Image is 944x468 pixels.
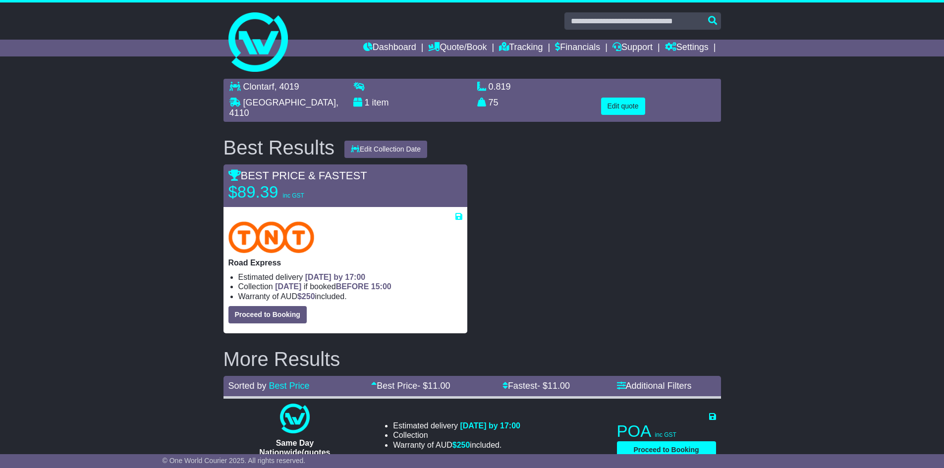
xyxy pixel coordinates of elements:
[665,40,709,56] a: Settings
[219,137,340,158] div: Best Results
[344,141,427,158] button: Edit Collection Date
[452,441,470,449] span: $
[305,273,366,281] span: [DATE] by 17:00
[372,98,389,107] span: item
[283,192,304,199] span: inc GST
[238,292,462,301] li: Warranty of AUD included.
[371,282,391,291] span: 15:00
[259,439,330,466] span: Same Day Nationwide(quotes take 0.5-1 hour)
[537,381,570,391] span: - $
[502,381,570,391] a: Fastest- $11.00
[371,381,450,391] a: Best Price- $11.00
[228,169,367,182] span: BEST PRICE & FASTEST
[228,182,352,202] p: $89.39
[297,292,315,301] span: $
[238,272,462,282] li: Estimated delivery
[269,381,310,391] a: Best Price
[617,421,716,441] p: POA
[428,40,487,56] a: Quote/Book
[655,431,676,438] span: inc GST
[428,381,450,391] span: 11.00
[275,282,301,291] span: [DATE]
[228,258,462,267] p: Road Express
[363,40,416,56] a: Dashboard
[238,282,462,291] li: Collection
[280,404,310,433] img: One World Courier: Same Day Nationwide(quotes take 0.5-1 hour)
[163,457,306,465] span: © One World Courier 2025. All rights reserved.
[555,40,600,56] a: Financials
[275,82,299,92] span: , 4019
[243,82,275,92] span: Clontarf
[460,421,520,430] span: [DATE] by 17:00
[228,221,315,253] img: TNT Domestic: Road Express
[302,292,315,301] span: 250
[601,98,645,115] button: Edit quote
[617,441,716,459] button: Proceed to Booking
[457,441,470,449] span: 250
[489,82,511,92] span: 0.819
[617,381,692,391] a: Additional Filters
[223,348,721,370] h2: More Results
[228,381,267,391] span: Sorted by
[393,430,520,440] li: Collection
[336,282,369,291] span: BEFORE
[489,98,499,107] span: 75
[417,381,450,391] span: - $
[393,440,520,450] li: Warranty of AUD included.
[499,40,543,56] a: Tracking
[243,98,336,107] span: [GEOGRAPHIC_DATA]
[365,98,370,107] span: 1
[612,40,653,56] a: Support
[548,381,570,391] span: 11.00
[229,98,338,118] span: , 4110
[275,282,391,291] span: if booked
[393,421,520,430] li: Estimated delivery
[228,306,307,323] button: Proceed to Booking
